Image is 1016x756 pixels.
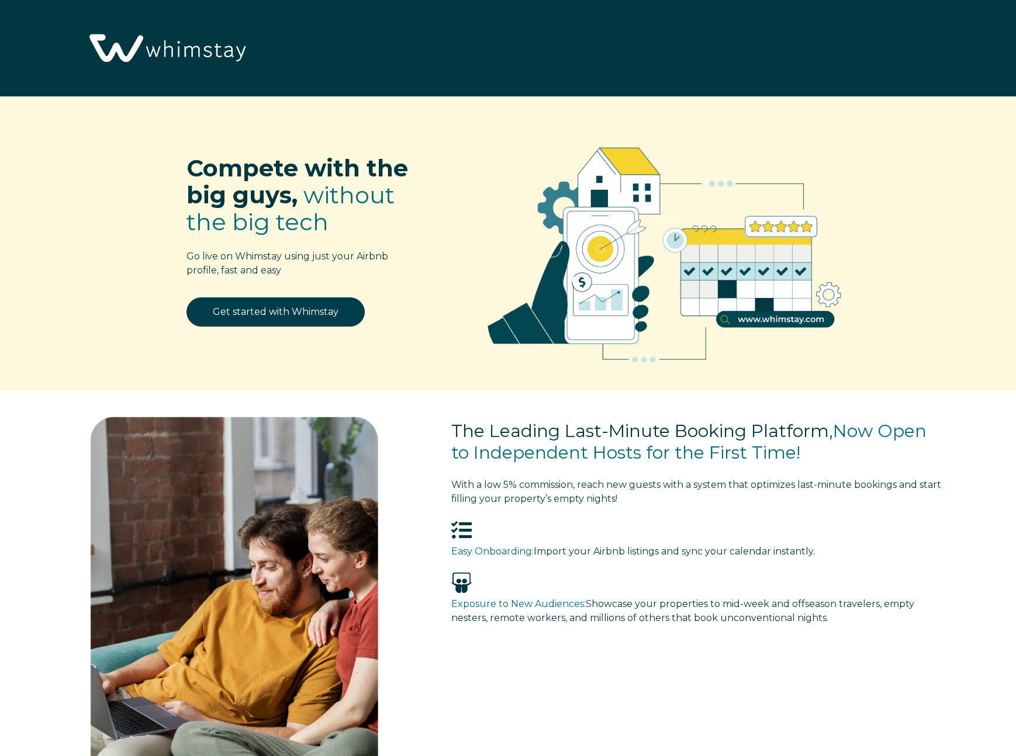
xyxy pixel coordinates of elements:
[534,546,815,557] span: Import your Airbnb listings and sync your calendar instantly.
[451,420,927,464] span: Now Open to Independent Hosts for the First Time!
[186,297,365,327] a: Get started with Whimstay
[186,181,395,236] span: without the big tech
[451,598,914,623] span: Showcase your properties to mid-week and offseason travelers, empty nesters, remote workers, and ...
[451,598,586,609] span: Exposure to New Audiences:
[451,479,941,504] span: tart filling your property’s empty nights!
[82,6,251,92] img: Whimstay Logo-02 1
[451,420,833,442] span: The Leading Last-Minute Booking Platform,
[459,114,870,384] img: RBO Ilustrations-02
[451,479,924,490] span: With a low 5% commission, reach new guests with a system that optimizes last-minute bookings and s
[186,251,388,276] span: Go live on Whimstay using just your Airbnb profile, fast and easy
[451,546,534,557] span: Easy Onboarding:
[186,154,408,209] span: Compete with the big guys,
